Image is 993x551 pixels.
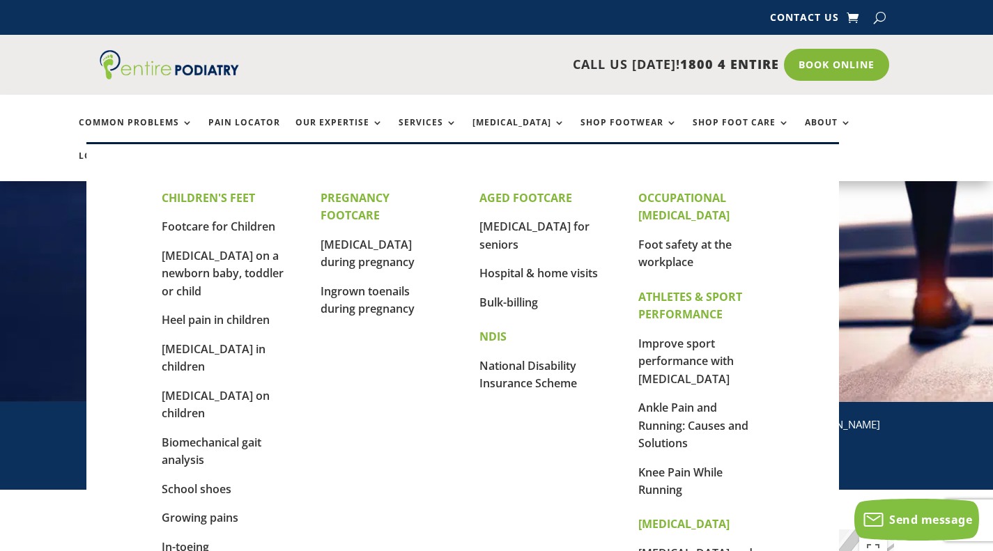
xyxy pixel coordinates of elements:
a: Bulk-billing [479,295,538,310]
a: [MEDICAL_DATA] in children [162,341,265,375]
a: [MEDICAL_DATA] during pregnancy [321,237,415,270]
a: Shop Footwear [580,118,677,148]
a: National Disability Insurance Scheme [479,358,577,391]
a: [MEDICAL_DATA] on a newborn baby, toddler or child [162,248,284,299]
strong: NDIS [479,329,507,344]
span: Send message [889,512,972,527]
img: logo (1) [100,50,239,79]
a: Entire Podiatry [100,68,239,82]
a: [MEDICAL_DATA] for seniors [479,219,590,252]
strong: CHILDREN'S FEET [162,190,255,205]
a: Growing pains [162,510,238,525]
a: Book Online [784,49,889,81]
a: School shoes [162,481,231,497]
button: Send message [854,499,979,541]
a: Services [399,118,457,148]
a: Our Expertise [295,118,383,148]
a: About [805,118,852,148]
p: CALL US [DATE]! [282,56,779,74]
strong: PREGNANCY FOOTCARE [321,190,390,224]
strong: ATHLETES & SPORT PERFORMANCE [638,289,742,323]
strong: [MEDICAL_DATA] [638,516,730,531]
a: Knee Pain While Running [638,465,723,498]
a: Biomechanical gait analysis [162,435,261,468]
a: Common Problems [79,118,193,148]
a: Locations [79,151,148,181]
a: Foot safety at the workplace [638,237,732,270]
span: 1800 4 ENTIRE [680,56,779,72]
strong: AGED FOOTCARE [479,190,572,205]
a: Hospital & home visits [479,265,598,281]
strong: OCCUPATIONAL [MEDICAL_DATA] [638,190,730,224]
a: Shop Foot Care [693,118,790,148]
a: Improve sport performance with [MEDICAL_DATA] [638,336,734,387]
a: [MEDICAL_DATA] on children [162,388,270,421]
a: [MEDICAL_DATA] [472,118,565,148]
a: Footcare for Children [162,219,275,234]
a: Contact Us [770,13,839,28]
a: Pain Locator [208,118,280,148]
a: Heel pain in children [162,312,270,327]
a: Ingrown toenails during pregnancy [321,284,415,317]
a: Ankle Pain and Running: Causes and Solutions [638,400,748,451]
